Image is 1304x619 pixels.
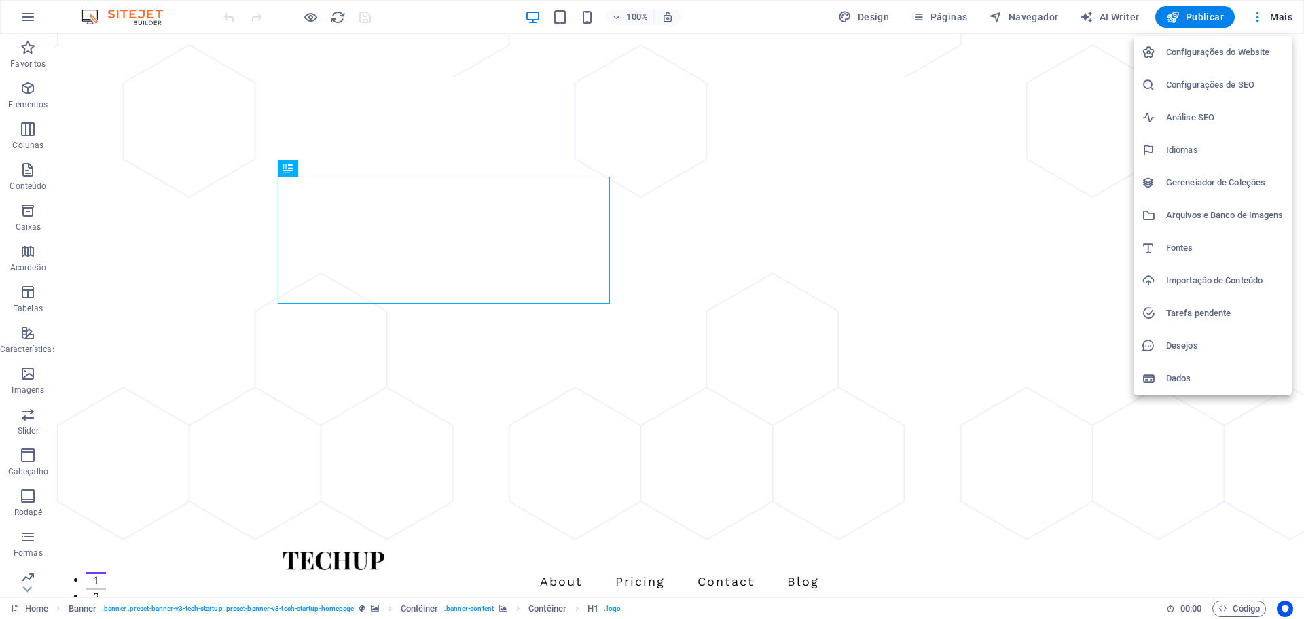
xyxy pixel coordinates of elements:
[1166,44,1284,60] h6: Configurações do Website
[1166,240,1284,256] h6: Fontes
[1166,175,1284,191] h6: Gerenciador de Coleções
[1166,305,1284,321] h6: Tarefa pendente
[1166,109,1284,126] h6: Análise SEO
[31,554,52,556] button: 2
[1166,370,1284,387] h6: Dados
[1166,142,1284,158] h6: Idiomas
[31,538,52,540] button: 1
[1166,77,1284,93] h6: Configurações de SEO
[1166,272,1284,289] h6: Importação de Conteúdo
[1166,338,1284,354] h6: Desejos
[1166,207,1284,224] h6: Arquivos e Banco de Imagens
